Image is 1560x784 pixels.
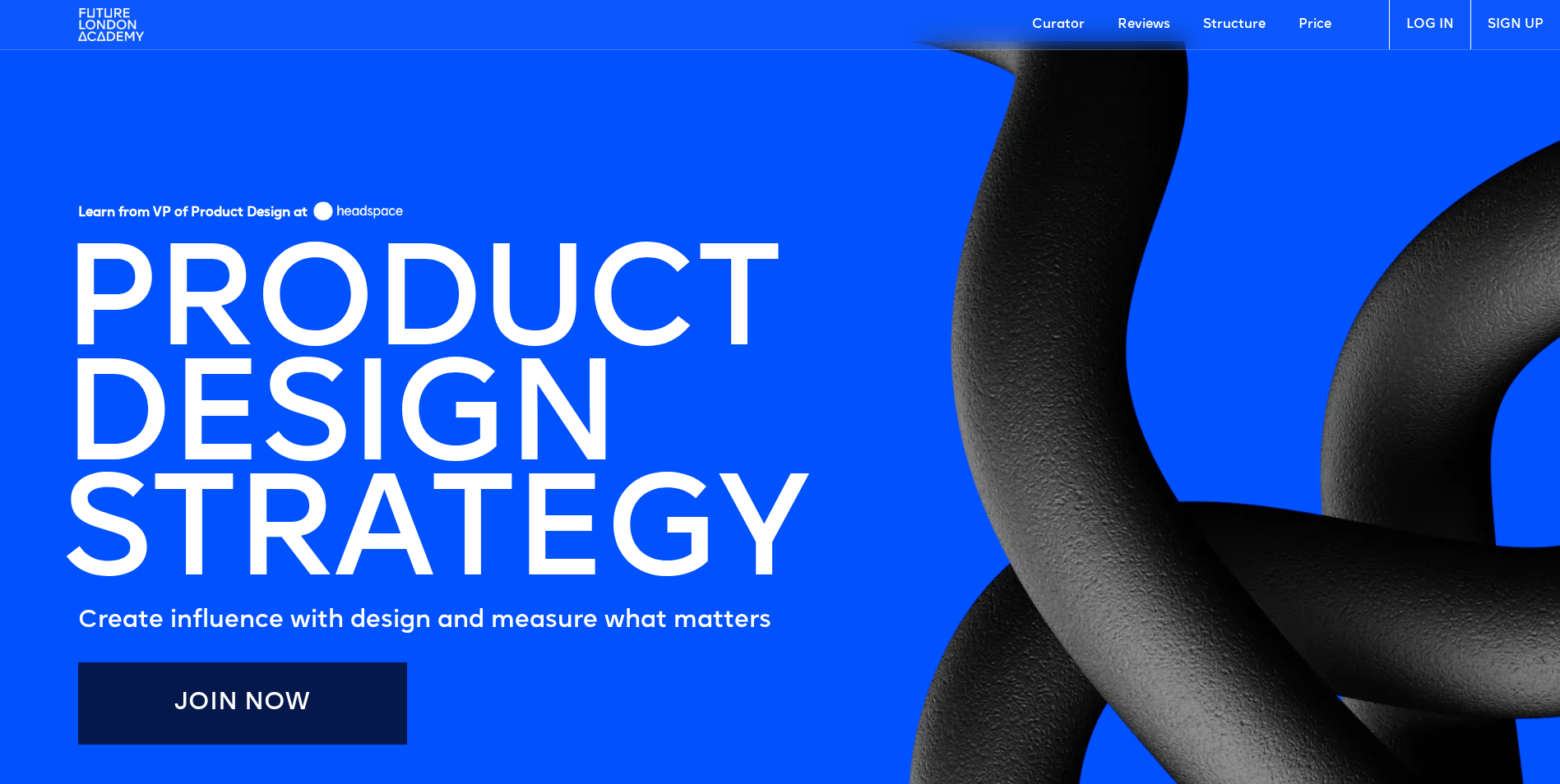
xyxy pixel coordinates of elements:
[78,605,771,638] h5: Create influence with design and measure what matters
[62,482,807,597] h1: STRATEGY
[78,205,308,227] h5: Learn from VP of Product Design at
[62,251,780,367] h1: PRODUCT
[62,367,618,482] h1: DESIGN
[78,662,407,745] a: Join Now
